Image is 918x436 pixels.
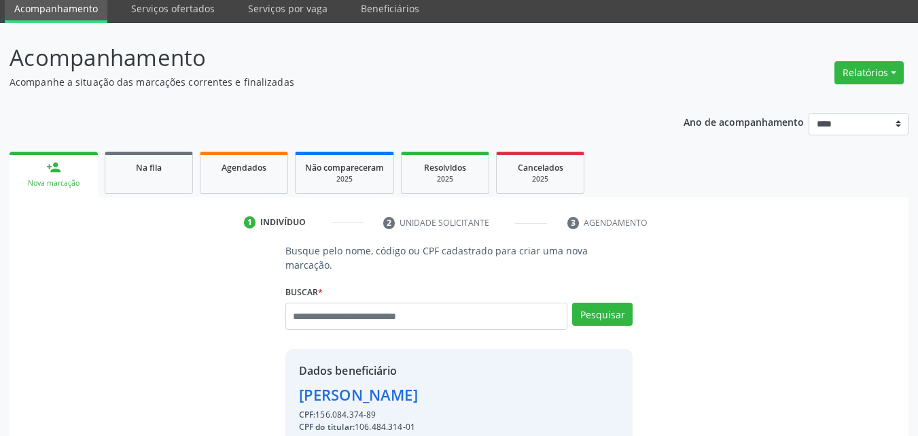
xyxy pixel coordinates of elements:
[46,160,61,175] div: person_add
[518,162,563,173] span: Cancelados
[222,162,266,173] span: Agendados
[10,75,639,89] p: Acompanhe a situação das marcações correntes e finalizadas
[299,421,620,433] div: 106.484.314-01
[19,178,88,188] div: Nova marcação
[424,162,466,173] span: Resolvidos
[136,162,162,173] span: Na fila
[299,421,355,433] span: CPF do titular:
[506,174,574,184] div: 2025
[305,174,384,184] div: 2025
[572,303,633,326] button: Pesquisar
[299,409,620,421] div: 156.084.374-89
[411,174,479,184] div: 2025
[285,282,323,303] label: Buscar
[10,41,639,75] p: Acompanhamento
[834,61,904,84] button: Relatórios
[285,244,633,272] p: Busque pelo nome, código ou CPF cadastrado para criar uma nova marcação.
[299,384,620,406] div: [PERSON_NAME]
[299,409,316,420] span: CPF:
[299,363,620,379] div: Dados beneficiário
[305,162,384,173] span: Não compareceram
[260,216,306,229] div: Indivíduo
[244,216,256,229] div: 1
[684,113,804,130] p: Ano de acompanhamento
